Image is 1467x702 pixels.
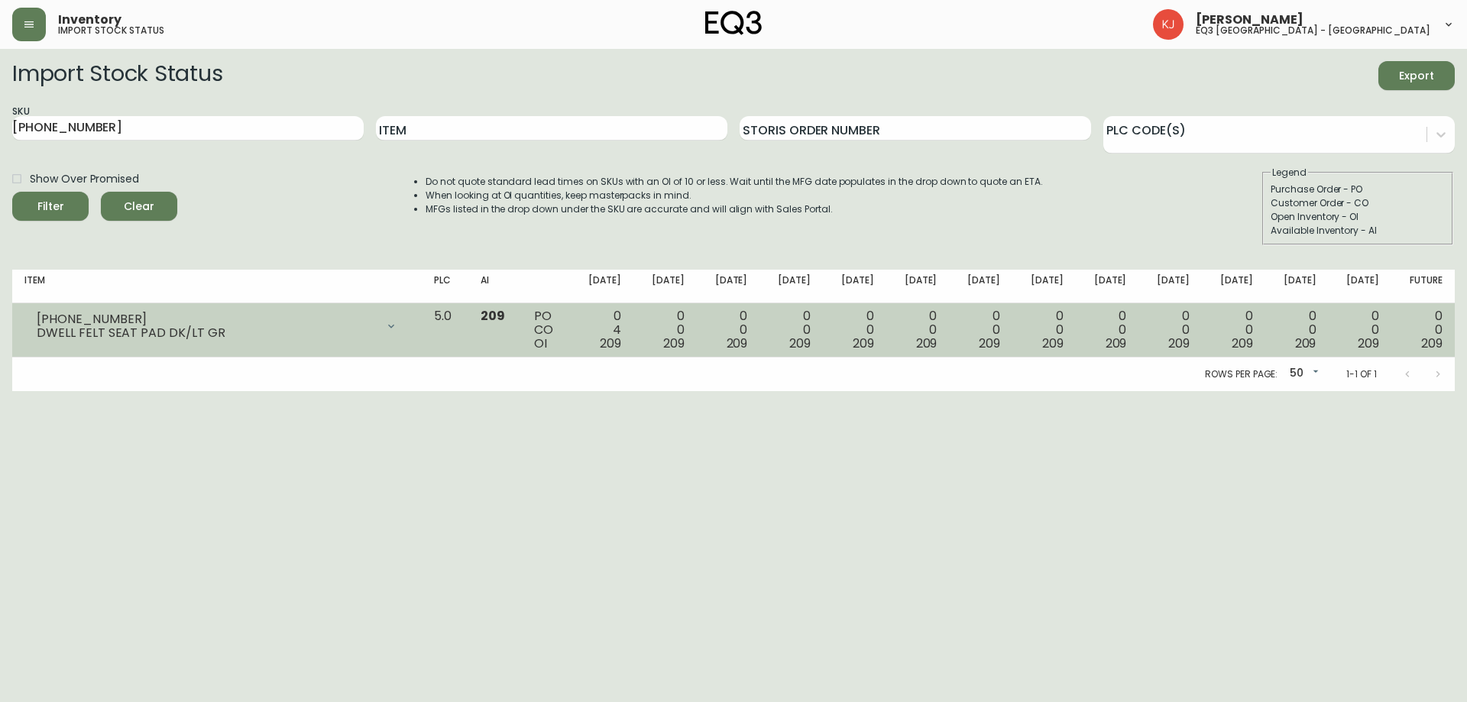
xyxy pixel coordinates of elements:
span: Export [1391,66,1443,86]
th: Future [1391,270,1455,303]
div: 0 4 [582,309,621,351]
button: Clear [101,192,177,221]
th: [DATE] [1076,270,1139,303]
span: 209 [789,335,811,352]
span: 209 [1106,335,1127,352]
h5: import stock status [58,26,164,35]
th: [DATE] [1328,270,1391,303]
td: 5.0 [422,303,468,357]
div: PO CO [534,309,558,351]
li: MFGs listed in the drop down under the SKU are accurate and will align with Sales Portal. [426,202,1043,216]
button: Filter [12,192,89,221]
button: Export [1378,61,1455,90]
th: AI [468,270,523,303]
div: Customer Order - CO [1271,196,1445,210]
span: 209 [1295,335,1316,352]
div: 0 0 [772,309,811,351]
span: [PERSON_NAME] [1196,14,1303,26]
div: 0 0 [1278,309,1316,351]
th: [DATE] [633,270,697,303]
div: 0 0 [1151,309,1190,351]
span: 209 [727,335,748,352]
div: 0 0 [1404,309,1443,351]
span: 209 [1168,335,1190,352]
span: 209 [1421,335,1443,352]
div: [PHONE_NUMBER] [37,312,376,326]
p: Rows per page: [1205,367,1278,381]
div: 0 0 [1088,309,1127,351]
span: Show Over Promised [30,171,139,187]
th: [DATE] [949,270,1012,303]
div: 50 [1284,361,1322,387]
th: [DATE] [886,270,950,303]
th: [DATE] [823,270,886,303]
span: 209 [916,335,938,352]
h2: Import Stock Status [12,61,222,90]
div: 0 0 [1025,309,1064,351]
th: [DATE] [1202,270,1265,303]
span: 209 [1042,335,1064,352]
span: OI [534,335,547,352]
span: 209 [1232,335,1253,352]
div: 0 0 [646,309,685,351]
span: Clear [113,197,165,216]
div: 0 0 [961,309,1000,351]
div: Open Inventory - OI [1271,210,1445,224]
span: Inventory [58,14,121,26]
div: 0 0 [1340,309,1379,351]
th: [DATE] [1138,270,1202,303]
span: 209 [481,307,505,325]
span: 209 [663,335,685,352]
th: [DATE] [1265,270,1329,303]
th: Item [12,270,422,303]
img: 24a625d34e264d2520941288c4a55f8e [1153,9,1184,40]
span: 209 [600,335,621,352]
th: [DATE] [759,270,823,303]
img: logo [705,11,762,35]
li: When looking at OI quantities, keep masterpacks in mind. [426,189,1043,202]
li: Do not quote standard lead times on SKUs with an OI of 10 or less. Wait until the MFG date popula... [426,175,1043,189]
div: 0 0 [709,309,748,351]
span: 209 [1358,335,1379,352]
th: [DATE] [1012,270,1076,303]
span: 209 [979,335,1000,352]
legend: Legend [1271,166,1308,180]
div: 0 0 [835,309,874,351]
div: Available Inventory - AI [1271,224,1445,238]
th: PLC [422,270,468,303]
div: [PHONE_NUMBER]DWELL FELT SEAT PAD DK/LT GR [24,309,410,343]
th: [DATE] [697,270,760,303]
div: 0 0 [899,309,938,351]
span: 209 [853,335,874,352]
div: DWELL FELT SEAT PAD DK/LT GR [37,326,376,340]
th: [DATE] [570,270,633,303]
div: Purchase Order - PO [1271,183,1445,196]
div: 0 0 [1214,309,1253,351]
p: 1-1 of 1 [1346,367,1377,381]
h5: eq3 [GEOGRAPHIC_DATA] - [GEOGRAPHIC_DATA] [1196,26,1430,35]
